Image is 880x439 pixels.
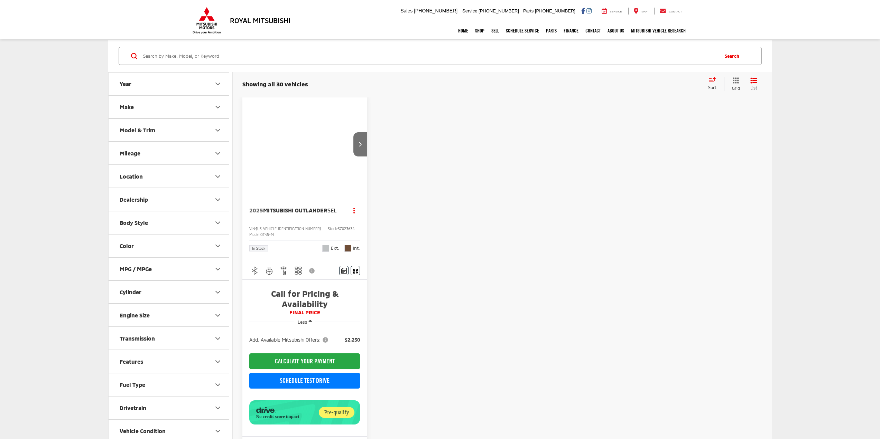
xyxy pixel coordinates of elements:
[109,96,233,118] button: MakeMake
[120,289,141,295] div: Cylinder
[109,165,233,188] button: LocationLocation
[109,142,233,164] button: MileageMileage
[654,8,687,15] a: Contact
[341,268,347,274] img: Comments
[120,266,152,272] div: MPG / MPGe
[610,10,622,13] span: Service
[214,219,222,227] div: Body Style
[214,334,222,343] div: Transmission
[582,22,604,39] a: Contact
[214,80,222,88] div: Year
[249,309,360,316] span: FINAL PRICE
[502,22,543,39] a: Schedule Service: Opens in a new tab
[242,80,308,87] span: Showing all 30 vehicles
[339,266,349,275] button: Comments
[120,404,146,411] div: Drivetrain
[345,336,360,343] span: $2,250
[214,404,222,412] div: Drivetrain
[724,77,745,91] button: Grid View
[523,8,534,13] span: Parts
[298,319,307,325] span: Less
[414,8,457,13] span: [PHONE_NUMBER]
[581,8,585,13] a: Facebook: Click to visit our Facebook page
[249,232,260,237] span: Model:
[708,85,716,90] span: Sort
[120,312,150,318] div: Engine Size
[745,77,762,91] button: List View
[214,311,222,319] div: Engine Size
[265,266,274,275] img: Heated Steering Wheel
[586,8,592,13] a: Instagram: Click to visit our Instagram page
[109,304,233,326] button: Engine SizeEngine Size
[338,227,354,231] span: SZ023634
[120,80,131,87] div: Year
[249,207,263,213] span: 2025
[353,268,358,274] i: Window Sticker
[249,227,256,231] span: VIN:
[214,103,222,111] div: Make
[718,47,750,65] button: Search
[294,266,303,275] img: 3rd Row Seating
[109,350,233,373] button: FeaturesFeatures
[560,22,582,39] a: Finance
[214,265,222,273] div: MPG / MPGe
[328,227,338,231] span: Stock:
[214,357,222,366] div: Features
[214,288,222,296] div: Cylinder
[120,335,155,342] div: Transmission
[641,10,647,13] span: Map
[142,48,718,64] input: Search by Make, Model, or Keyword
[230,17,290,24] h3: Royal Mitsubishi
[109,281,233,303] button: CylinderCylinder
[535,8,575,13] span: [PHONE_NUMBER]
[120,242,134,249] div: Color
[191,7,222,34] img: Mitsubishi
[109,211,233,234] button: Body StyleBody Style
[249,373,360,389] a: Schedule Test Drive
[214,195,222,204] div: Dealership
[488,22,502,39] a: Sell
[249,336,331,343] button: Add. Available Mitsubishi Offers:
[307,264,318,278] button: View Disclaimer
[628,22,689,39] a: Mitsubishi Vehicle Research
[628,8,652,15] a: Map
[249,336,330,343] span: Add. Available Mitsubishi Offers:
[327,207,337,213] span: SEL
[120,127,155,133] div: Model & Trim
[109,397,233,419] button: DrivetrainDrivetrain
[353,245,360,251] span: Int.
[120,381,145,388] div: Fuel Type
[604,22,628,39] a: About Us
[322,245,329,252] span: Moonstone Gray Metallic/Black Roof
[351,266,360,275] button: Window Sticker
[249,207,341,214] a: 2025Mitsubishi OutlanderSEL
[462,8,477,13] span: Service
[120,428,166,434] div: Vehicle Condition
[109,373,233,396] button: Fuel TypeFuel Type
[400,8,413,13] span: Sales
[455,22,472,39] a: Home
[256,227,321,231] span: [US_VEHICLE_IDENTIFICATION_NUMBER]
[214,242,222,250] div: Color
[214,172,222,181] div: Location
[252,247,265,250] span: In Stock
[249,353,360,369] : CALCULATE YOUR PAYMENT
[249,288,360,309] span: Call for Pricing & Availability
[109,73,233,95] button: YearYear
[214,427,222,435] div: Vehicle Condition
[251,266,259,275] img: Bluetooth®
[263,207,327,213] span: Mitsubishi Outlander
[705,77,724,91] button: Select sort value
[348,204,360,216] button: Actions
[353,132,367,156] button: Next image
[120,219,148,226] div: Body Style
[279,266,288,275] img: Remote Start
[120,173,143,180] div: Location
[109,258,233,280] button: MPG / MPGeMPG / MPGe
[109,119,233,141] button: Model & TrimModel & Trim
[543,22,560,39] a: Parts: Opens in a new tab
[120,358,143,365] div: Features
[344,245,351,252] span: Brick Brown
[214,381,222,389] div: Fuel Type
